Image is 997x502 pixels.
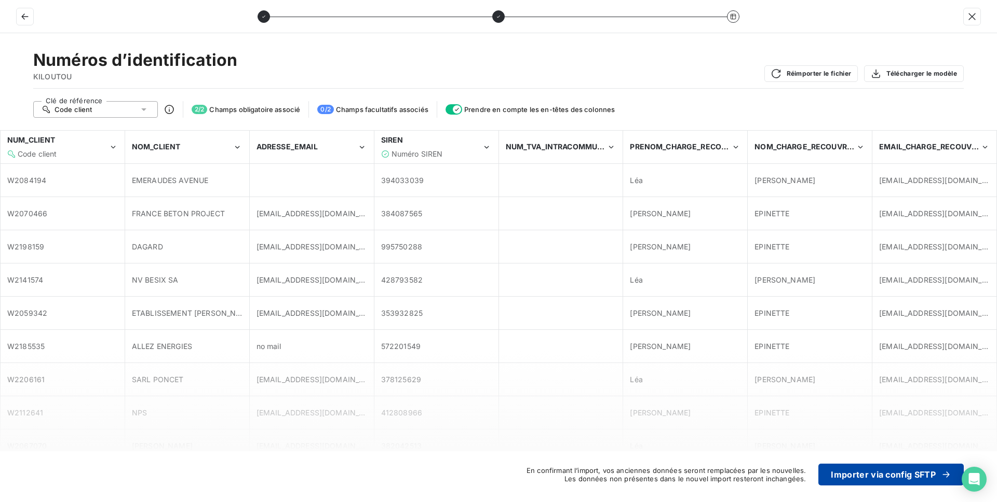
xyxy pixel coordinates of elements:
span: [PERSON_NAME] [630,408,691,417]
th: NUM_TVA_INTRACOMMUNAUTAIRE [498,131,623,164]
span: [PERSON_NAME] [755,275,815,284]
span: EPINETTE [755,309,789,317]
span: SARL PONCET [132,375,184,384]
span: Numéro SIREN [392,149,443,158]
span: W2206161 [7,375,45,384]
span: Prendre en compte les en-têtes des colonnes [464,105,615,114]
span: no mail [257,342,281,351]
span: NOM_CHARGE_RECOUVREMENT [755,142,873,151]
span: EPINETTE [755,209,789,218]
span: Léa [630,176,642,185]
span: Champs facultatifs associés [336,105,428,114]
span: [EMAIL_ADDRESS][DOMAIN_NAME] [257,309,384,317]
span: [PERSON_NAME] [630,242,691,251]
span: Léa [630,375,642,384]
span: [EMAIL_ADDRESS][DOMAIN_NAME] [257,441,384,450]
span: Code client [55,105,92,114]
div: Open Intercom Messenger [962,467,987,492]
span: W2070466 [7,209,47,218]
th: NUM_CLIENT [1,131,125,164]
span: NPS [132,408,147,417]
span: ETABLISSEMENT [PERSON_NAME] [132,309,255,317]
th: EMAIL_CHARGE_RECOUVREMENT [872,131,997,164]
span: Léa [630,275,642,284]
span: [PERSON_NAME] [755,375,815,384]
span: En confirmant l’import, vos anciennes données seront remplacées par les nouvelles. Les données no... [520,466,806,483]
span: [EMAIL_ADDRESS][DOMAIN_NAME] [257,408,384,417]
span: PRENOM_CHARGE_RECOUVREMENT [630,142,763,151]
span: [PERSON_NAME] [630,209,691,218]
span: W2084194 [7,176,46,185]
th: ADRESSE_EMAIL [249,131,374,164]
span: [PERSON_NAME] [755,441,815,450]
button: Réimporter le fichier [764,65,858,82]
th: NOM_CLIENT [125,131,249,164]
span: NV BESIX SA [132,275,179,284]
span: EPINETTE [755,342,789,351]
span: DAGARD [132,242,163,251]
span: EPINETTE [755,242,789,251]
span: [PERSON_NAME] [630,342,691,351]
span: W2141574 [7,275,43,284]
span: W2059342 [7,309,47,317]
span: NOM_CLIENT [132,142,181,151]
button: Télécharger le modèle [864,65,964,82]
span: ALLEZ ENERGIES [132,342,192,351]
span: 382042513 [381,441,422,450]
span: [EMAIL_ADDRESS][DOMAIN_NAME] [257,275,384,284]
span: Code client [18,149,57,158]
span: EMERAUDES AVENUE [132,176,208,185]
span: NUM_TVA_INTRACOMMUNAUTAIRE [506,142,635,151]
span: 572201549 [381,342,421,351]
span: 378125629 [381,375,421,384]
th: PRENOM_CHARGE_RECOUVREMENT [623,131,748,164]
span: 394033039 [381,176,424,185]
span: W2067070 [7,441,47,450]
span: [EMAIL_ADDRESS][DOMAIN_NAME] [257,375,384,384]
span: W2198159 [7,242,44,251]
span: 0 / 2 [317,105,333,114]
span: [PERSON_NAME] [630,309,691,317]
span: 353932825 [381,309,423,317]
span: [PERSON_NAME] [755,176,815,185]
span: NUM_CLIENT [7,135,56,144]
span: 428793582 [381,275,423,284]
span: [EMAIL_ADDRESS][DOMAIN_NAME] [257,209,384,218]
span: W2112641 [7,408,43,417]
span: Champs obligatoire associé [209,105,300,114]
span: [EMAIL_ADDRESS][DOMAIN_NAME] [257,242,384,251]
span: KILOUTOU [33,72,238,82]
span: 384087565 [381,209,422,218]
span: Léa [630,441,642,450]
span: FRANCE BETON PROJECT [132,209,225,218]
span: SIREN [381,135,403,144]
span: W2185535 [7,342,45,351]
span: ADRESSE_EMAIL [257,142,318,151]
span: 412808966 [381,408,422,417]
span: 995750288 [381,242,422,251]
span: EPINETTE [755,408,789,417]
span: 2 / 2 [192,105,207,114]
span: [PERSON_NAME] [132,441,193,450]
h2: Numéros d’identification [33,50,238,71]
th: NOM_CHARGE_RECOUVREMENT [748,131,872,164]
th: SIREN [374,131,498,164]
button: Importer via config SFTP [818,464,964,485]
